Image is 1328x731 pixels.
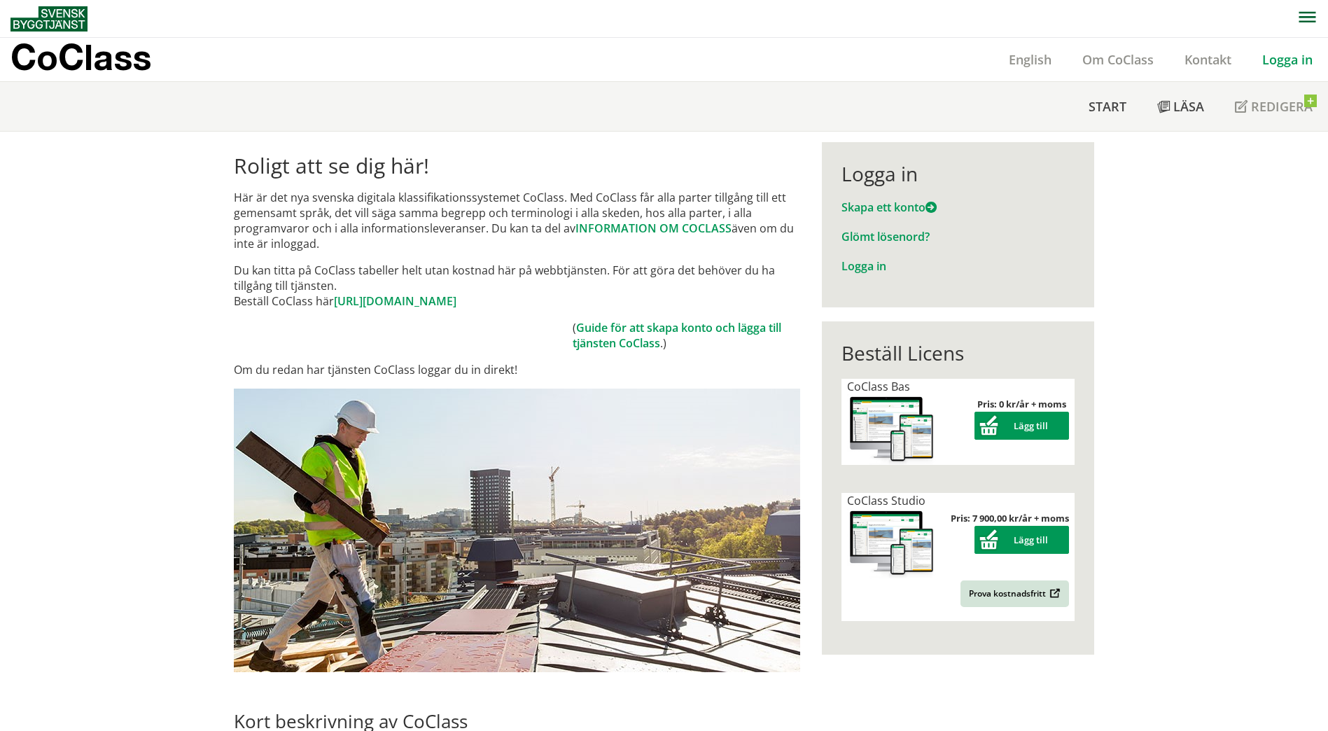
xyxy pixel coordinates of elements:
a: Start [1073,82,1142,131]
a: CoClass [11,38,181,81]
a: Lägg till [974,534,1069,546]
button: Lägg till [974,412,1069,440]
a: English [993,51,1067,68]
a: Kontakt [1169,51,1247,68]
a: Logga in [1247,51,1328,68]
p: CoClass [11,49,151,65]
button: Lägg till [974,526,1069,554]
a: Logga in [841,258,886,274]
a: Guide för att skapa konto och lägga till tjänsten CoClass [573,320,781,351]
a: [URL][DOMAIN_NAME] [334,293,456,309]
span: CoClass Studio [847,493,925,508]
td: ( .) [573,320,800,351]
strong: Pris: 7 900,00 kr/år + moms [951,512,1069,524]
span: Läsa [1173,98,1204,115]
p: Du kan titta på CoClass tabeller helt utan kostnad här på webbtjänsten. För att göra det behöver ... [234,263,800,309]
img: Svensk Byggtjänst [11,6,88,32]
span: Start [1089,98,1126,115]
strong: Pris: 0 kr/år + moms [977,398,1066,410]
img: Outbound.png [1047,588,1061,599]
img: coclass-license.jpg [847,508,937,579]
a: Glömt lösenord? [841,229,930,244]
p: Här är det nya svenska digitala klassifikationssystemet CoClass. Med CoClass får alla parter till... [234,190,800,251]
p: Om du redan har tjänsten CoClass loggar du in direkt! [234,362,800,377]
img: login.jpg [234,389,800,672]
a: Lägg till [974,419,1069,432]
a: Läsa [1142,82,1219,131]
div: Beställ Licens [841,341,1075,365]
a: INFORMATION OM COCLASS [575,221,732,236]
a: Skapa ett konto [841,200,937,215]
span: CoClass Bas [847,379,910,394]
img: coclass-license.jpg [847,394,937,465]
h1: Roligt att se dig här! [234,153,800,179]
div: Logga in [841,162,1075,186]
a: Om CoClass [1067,51,1169,68]
a: Prova kostnadsfritt [960,580,1069,607]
